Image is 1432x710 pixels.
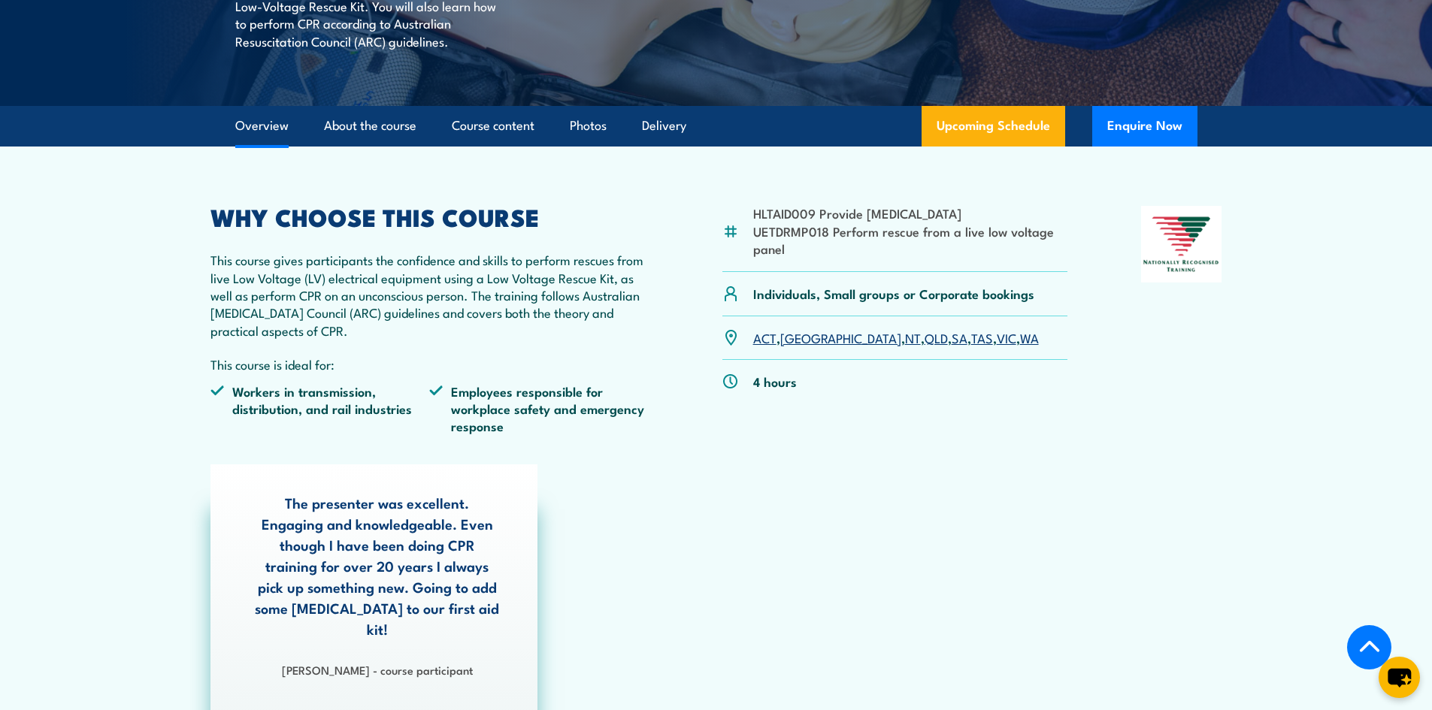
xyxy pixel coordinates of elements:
[905,328,921,346] a: NT
[997,328,1016,346] a: VIC
[1379,657,1420,698] button: chat-button
[753,222,1068,258] li: UETDRMP018 Perform rescue from a live low voltage panel
[255,492,500,639] p: The presenter was excellent. Engaging and knowledgeable. Even though I have been doing CPR traini...
[780,328,901,346] a: [GEOGRAPHIC_DATA]
[753,285,1034,302] p: Individuals, Small groups or Corporate bookings
[753,328,777,346] a: ACT
[429,382,649,435] li: Employees responsible for workplace safety and emergency response
[922,106,1065,147] a: Upcoming Schedule
[210,251,649,339] p: This course gives participants the confidence and skills to perform rescues from live Low Voltage...
[210,206,649,227] h2: WHY CHOOSE THIS COURSE
[642,106,686,146] a: Delivery
[282,661,473,678] strong: [PERSON_NAME] - course participant
[753,329,1039,346] p: , , , , , , ,
[753,373,797,390] p: 4 hours
[1020,328,1039,346] a: WA
[452,106,534,146] a: Course content
[1092,106,1197,147] button: Enquire Now
[1141,206,1222,282] img: Nationally Recognised Training logo.
[570,106,607,146] a: Photos
[235,106,289,146] a: Overview
[210,355,649,373] p: This course is ideal for:
[324,106,416,146] a: About the course
[753,204,1068,222] li: HLTAID009 Provide [MEDICAL_DATA]
[925,328,948,346] a: QLD
[971,328,993,346] a: TAS
[952,328,967,346] a: SA
[210,382,430,435] li: Workers in transmission, distribution, and rail industries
